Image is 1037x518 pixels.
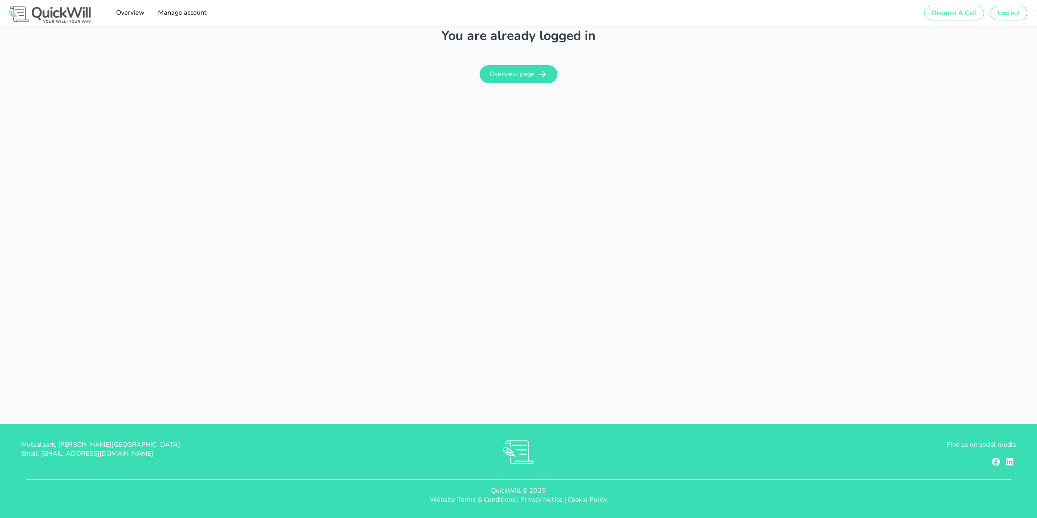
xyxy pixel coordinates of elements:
[155,5,209,21] a: Manage account
[931,9,977,18] span: Request A Call
[115,8,144,17] span: Overview
[7,486,1030,495] p: QuickWill © 2025
[21,440,180,449] span: Mutualpark, [PERSON_NAME][GEOGRAPHIC_DATA]
[564,495,566,504] span: |
[430,495,516,504] a: Website Terms & Conditions
[924,6,984,20] button: Request A Call
[517,495,519,504] span: |
[7,4,93,25] img: Logo
[991,6,1027,20] button: Log out
[503,440,534,464] img: RVs0sauIwKhMoGR03FLGkjXSOVwkZRnQsltkF0QxpTsornXsmh1o7vbL94pqF3d8sZvAAAAAElFTkSuQmCC
[489,70,535,79] span: Overview page
[520,495,562,504] a: Privacy Notice
[684,440,1016,449] p: Find us on social media
[113,5,147,21] a: Overview
[158,8,207,17] span: Manage account
[568,495,607,504] a: Cookie Policy
[480,65,557,83] a: Overview page
[21,449,154,458] span: Email: [EMAIL_ADDRESS][DOMAIN_NAME]
[997,9,1020,18] span: Log out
